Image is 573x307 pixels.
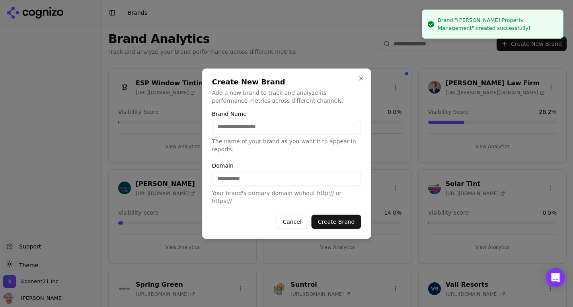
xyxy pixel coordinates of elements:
button: Cancel [276,215,308,229]
p: Add a new brand to track and analyze its performance metrics across different channels. [212,89,361,105]
p: The name of your brand as you want it to appear in reports. [212,137,361,153]
p: Your brand's primary domain without http:// or https:// [212,189,361,205]
h2: Create New Brand [212,78,361,86]
button: Create Brand [312,215,361,229]
label: Brand Name [212,111,361,117]
label: Domain [212,163,361,168]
